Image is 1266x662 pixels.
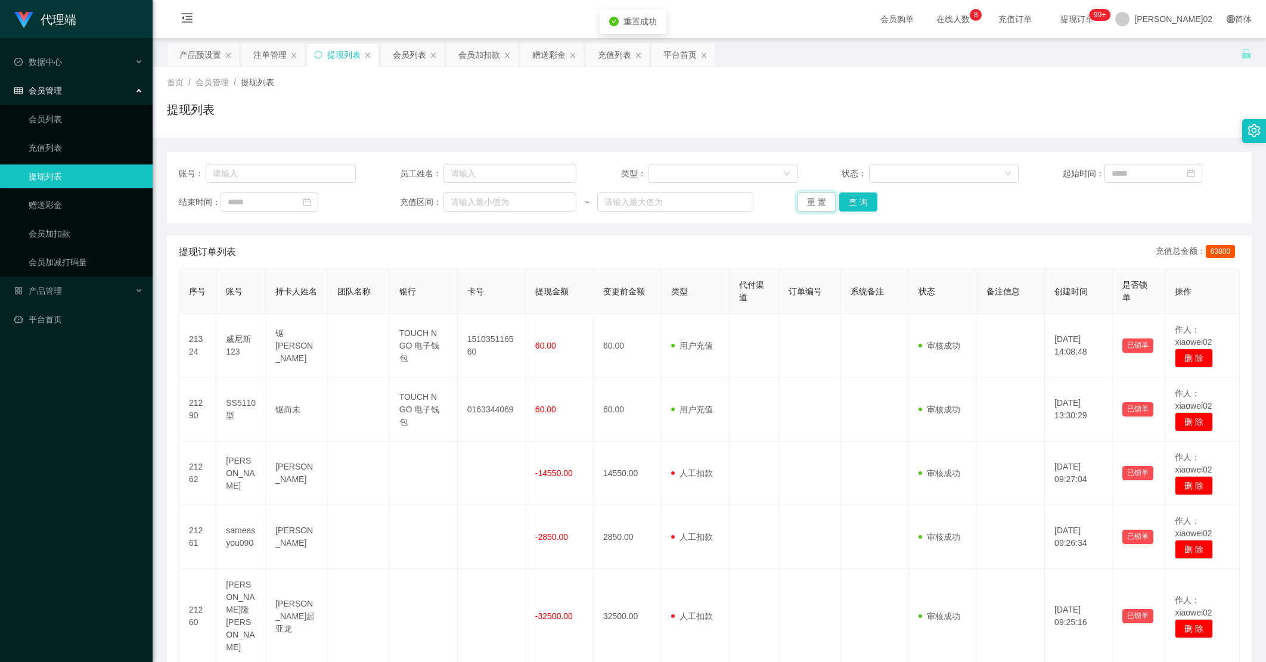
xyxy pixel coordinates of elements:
[1004,170,1011,178] i: 图标： 向下
[29,136,143,160] a: 充值列表
[189,287,206,296] span: 序号
[1175,349,1213,368] button: 删 除
[663,43,697,66] div: 平台首页
[29,222,143,245] a: 会员加扣款
[29,57,62,67] font: 数据中心
[679,405,713,414] font: 用户充值
[188,77,191,87] span: /
[29,250,143,274] a: 会员加减打码量
[1063,167,1104,180] span: 起始时间：
[179,43,221,66] div: 产品预设置
[290,52,297,59] i: 图标： 关闭
[179,378,216,442] td: 21290
[535,405,556,414] span: 60.00
[1175,540,1213,559] button: 删 除
[851,287,884,296] span: 系统备注
[1175,325,1212,347] span: 作人：xiaowei02
[535,532,568,542] span: -2850.00
[443,192,576,212] input: 请输入最小值为
[167,1,207,39] i: 图标： menu-fold
[597,192,753,212] input: 请输入最大值为
[679,611,713,621] font: 人工扣款
[41,1,76,39] h1: 代理端
[739,280,764,302] span: 代付渠道
[266,442,328,505] td: [PERSON_NAME]
[919,287,935,296] span: 状态
[458,43,500,66] div: 会员加扣款
[1187,169,1195,178] i: 图标： 日历
[179,314,216,378] td: 21324
[1175,516,1212,538] span: 作人：xiaowei02
[253,43,287,66] div: 注单管理
[234,77,236,87] span: /
[576,196,597,209] span: ~
[226,287,243,296] span: 账号
[594,314,662,378] td: 60.00
[400,167,443,180] span: 员工姓名：
[623,17,657,26] span: 重置成功
[196,77,229,87] span: 会员管理
[1045,442,1113,505] td: [DATE] 09:27:04
[1122,280,1147,302] span: 是否锁单
[1122,609,1153,623] button: 已锁单
[535,468,573,478] span: -14550.00
[1175,619,1213,638] button: 删 除
[206,164,356,183] input: 请输入
[1206,245,1235,258] span: 63800
[225,52,232,59] i: 图标： 关闭
[927,532,960,542] font: 审核成功
[936,14,970,24] font: 在线人数
[216,314,266,378] td: 威尼斯123
[303,198,311,206] i: 图标： 日历
[179,505,216,569] td: 21261
[364,52,371,59] i: 图标： 关闭
[29,164,143,188] a: 提现列表
[400,196,443,209] span: 充值区间：
[839,192,877,212] button: 查 询
[1175,412,1213,431] button: 删 除
[679,532,713,542] font: 人工扣款
[842,167,869,180] span: 状态：
[167,77,184,87] span: 首页
[1089,9,1110,21] sup: 1113
[1241,48,1252,59] i: 图标： 解锁
[314,51,322,59] i: 图标： 同步
[1248,124,1261,137] i: 图标： 设置
[1122,338,1153,353] button: 已锁单
[569,52,576,59] i: 图标： 关闭
[390,378,458,442] td: TOUCH N GO 电子钱包
[974,9,978,21] p: 8
[1175,287,1191,296] span: 操作
[1045,314,1113,378] td: [DATE] 14:08:48
[535,611,573,621] span: -32500.00
[1235,14,1252,24] font: 简体
[458,314,526,378] td: 151035116560
[1227,15,1235,23] i: 图标： global
[1156,246,1206,256] font: 充值总金额：
[275,287,317,296] span: 持卡人姓名
[179,196,221,209] span: 结束时间：
[266,314,328,378] td: 锯[PERSON_NAME]
[970,9,982,21] sup: 8
[14,12,33,29] img: logo.9652507e.png
[458,378,526,442] td: 0163344069
[927,341,960,350] font: 审核成功
[241,77,274,87] span: 提现列表
[671,287,688,296] span: 类型
[535,341,556,350] span: 60.00
[594,378,662,442] td: 60.00
[998,14,1032,24] font: 充值订单
[1045,378,1113,442] td: [DATE] 13:30:29
[216,442,266,505] td: [PERSON_NAME]
[532,43,566,66] div: 赠送彩金
[399,287,416,296] span: 银行
[679,341,713,350] font: 用户充值
[598,43,631,66] div: 充值列表
[927,405,960,414] font: 审核成功
[1045,505,1113,569] td: [DATE] 09:26:34
[1122,466,1153,480] button: 已锁单
[443,164,576,183] input: 请输入
[679,468,713,478] font: 人工扣款
[216,378,266,442] td: SS5110型
[1175,595,1212,617] span: 作人：xiaowei02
